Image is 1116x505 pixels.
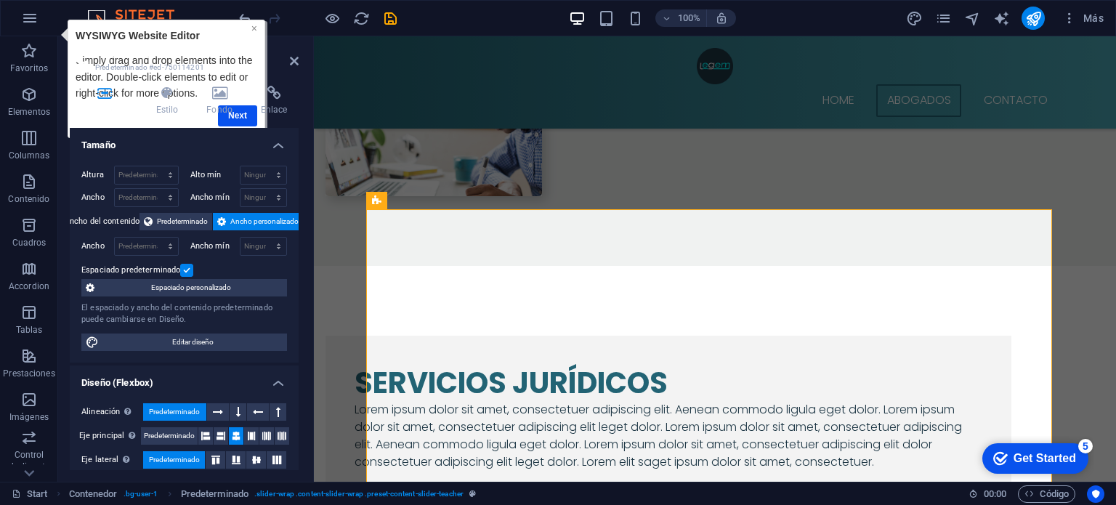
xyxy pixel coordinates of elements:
[9,280,49,292] p: Accordion
[161,86,201,107] a: Next
[905,9,923,27] button: design
[69,485,118,503] span: Haz clic para seleccionar y doble clic para editar
[12,485,48,503] a: Haz clic para cancelar la selección y doble clic para abrir páginas
[149,451,200,469] span: Predeterminado
[969,485,1007,503] h6: Tiempo de la sesión
[70,365,299,392] h4: Diseño (Flexbox)
[190,193,240,201] label: Ancho mín
[16,324,43,336] p: Tablas
[1062,11,1104,25] span: Más
[143,451,205,469] button: Predeterminado
[10,62,48,74] p: Favoritos
[195,86,250,116] h4: Fondo
[144,427,195,445] span: Predeterminado
[469,490,476,498] i: Este elemento es un preajuste personalizable
[95,48,299,61] h2: Predeterminado
[655,9,707,27] button: 100%
[81,242,114,250] label: Ancho
[353,10,370,27] i: Volver a cargar página
[382,10,399,27] i: Guardar (Ctrl+S)
[81,451,143,469] label: Eje lateral
[81,262,180,279] label: Espaciado predeterminado
[195,3,201,15] a: ×
[715,12,728,25] i: Al redimensionar, ajustar el nivel de zoom automáticamente para ajustarse al dispositivo elegido.
[963,9,981,27] button: navigator
[249,86,299,116] h4: Enlace
[81,171,114,179] label: Altura
[79,427,141,445] label: Eje principal
[230,213,299,230] span: Ancho personalizado
[70,128,299,154] h4: Tamaño
[81,193,114,201] label: Ancho
[1025,10,1042,27] i: Publicar
[43,16,105,29] div: Get Started
[236,9,254,27] button: undo
[108,3,122,17] div: 5
[70,86,145,116] h4: Contenedor
[994,488,996,499] span: :
[84,9,193,27] img: Editor Logo
[8,193,49,205] p: Contenido
[993,10,1010,27] i: AI Writer
[1087,485,1104,503] button: Usercentrics
[9,150,50,161] p: Columnas
[141,427,198,445] button: Predeterminado
[213,213,303,230] button: Ancho personalizado
[984,485,1006,503] span: 00 00
[81,279,287,296] button: Espaciado personalizado
[19,10,143,22] strong: WYSIWYG Website Editor
[906,10,923,27] i: Diseño (Ctrl+Alt+Y)
[69,485,476,503] nav: breadcrumb
[1024,485,1069,503] span: Código
[677,9,700,27] h6: 100%
[237,10,254,27] i: Deshacer: Mover elementos (Ctrl+Z)
[935,10,952,27] i: Páginas (Ctrl+Alt+S)
[254,485,464,503] span: . slider-wrap .content-slider-wrap .preset-content-slider-teacher
[1018,485,1075,503] button: Código
[3,368,54,379] p: Prestaciones
[934,9,952,27] button: pages
[143,403,206,421] button: Predeterminado
[124,485,158,503] span: . bg-user-1
[145,86,195,116] h4: Estilo
[964,10,981,27] i: Navegador
[81,302,287,326] div: El espaciado y ancho del contenido predeterminado puede cambiarse en Diseño.
[181,485,248,503] span: Haz clic para seleccionar y doble clic para editar
[381,9,399,27] button: save
[195,1,201,17] div: Close tooltip
[65,213,140,230] label: Ancho del contenido
[992,9,1010,27] button: text_generator
[12,7,118,38] div: Get Started 5 items remaining, 0% complete
[149,403,200,421] span: Predeterminado
[81,403,143,421] label: Alineación
[12,237,46,249] p: Cuadros
[81,334,287,351] button: Editar diseño
[190,242,240,250] label: Ancho mín
[1022,7,1045,30] button: publish
[103,334,283,351] span: Editar diseño
[1056,7,1109,30] button: Más
[19,33,201,81] p: Simply drag and drop elements into the editor. Double-click elements to edit or right-click for m...
[99,279,283,296] span: Espaciado personalizado
[139,213,212,230] button: Predeterminado
[157,213,208,230] span: Predeterminado
[95,61,270,74] h3: Predeterminado #ed-750114201
[352,9,370,27] button: reload
[323,9,341,27] button: Haz clic para salir del modo de previsualización y seguir editando
[9,411,49,423] p: Imágenes
[8,106,50,118] p: Elementos
[190,171,240,179] label: Alto mín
